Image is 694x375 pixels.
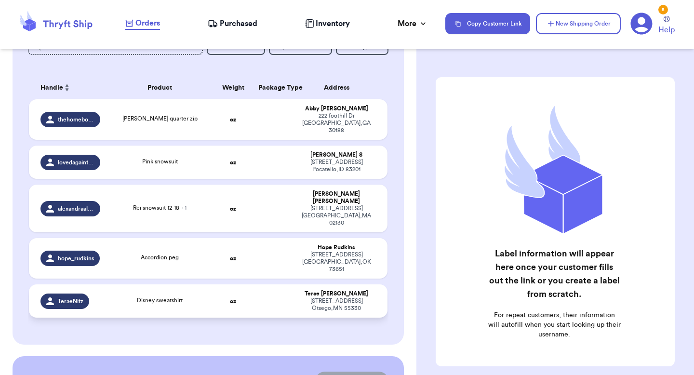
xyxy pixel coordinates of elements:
[297,112,376,134] div: 222 foothill Dr [GEOGRAPHIC_DATA] , GA 30188
[291,76,387,99] th: Address
[181,205,187,211] span: + 1
[214,76,253,99] th: Weight
[142,159,178,164] span: Pink snowsuit
[40,83,63,93] span: Handle
[536,13,621,34] button: New Shipping Order
[58,254,94,262] span: hope_rudkins
[58,297,83,305] span: TeraeNitz
[125,17,160,30] a: Orders
[58,116,94,123] span: thehomebodybookshelf
[230,298,236,304] strong: oz
[305,18,350,29] a: Inventory
[122,116,198,121] span: [PERSON_NAME] quarter zip
[658,16,675,36] a: Help
[297,151,376,159] div: [PERSON_NAME] S
[230,206,236,212] strong: oz
[297,159,376,173] div: [STREET_ADDRESS] Pocatello , ID 83201
[630,13,653,35] a: 5
[488,310,621,339] p: For repeat customers, their information will autofill when you start looking up their username.
[297,105,376,112] div: Abby [PERSON_NAME]
[297,297,376,312] div: [STREET_ADDRESS] Otsego , MN 55330
[141,254,179,260] span: Accordion peg
[106,76,214,99] th: Product
[230,160,236,165] strong: oz
[133,205,187,211] span: Rei snowsuit 12-18
[58,205,94,213] span: alexandraaluna
[208,18,257,29] a: Purchased
[58,159,94,166] span: lovedagainthryt
[316,18,350,29] span: Inventory
[297,290,376,297] div: Terae [PERSON_NAME]
[253,76,291,99] th: Package Type
[63,82,71,94] button: Sort ascending
[135,17,160,29] span: Orders
[488,247,621,301] h2: Label information will appear here once your customer fills out the link or you create a label fr...
[297,205,376,227] div: [STREET_ADDRESS] [GEOGRAPHIC_DATA] , MA 02130
[398,18,428,29] div: More
[230,255,236,261] strong: oz
[297,190,376,205] div: [PERSON_NAME] [PERSON_NAME]
[297,244,376,251] div: Hope Rudkins
[137,297,183,303] span: Disney sweatshirt
[658,24,675,36] span: Help
[220,18,257,29] span: Purchased
[297,251,376,273] div: [STREET_ADDRESS] [GEOGRAPHIC_DATA] , OK 73651
[445,13,530,34] button: Copy Customer Link
[230,117,236,122] strong: oz
[658,5,668,14] div: 5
